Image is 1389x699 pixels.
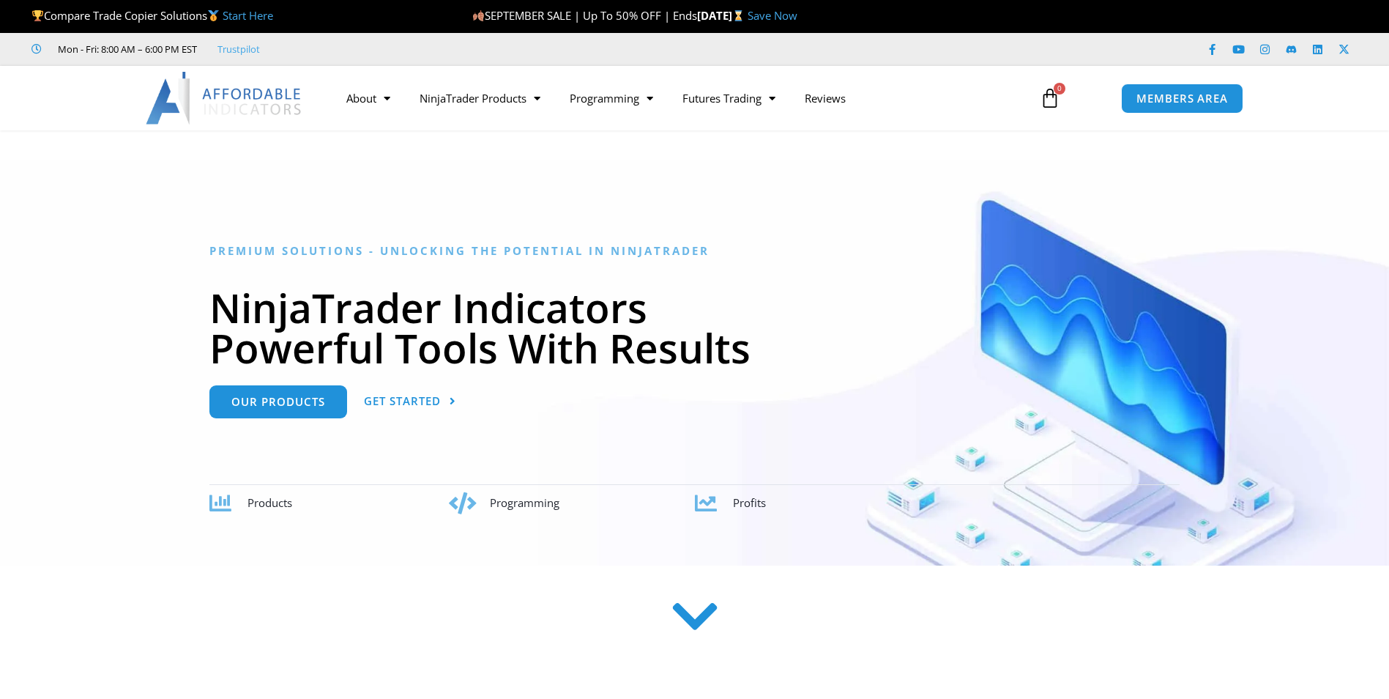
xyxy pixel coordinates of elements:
img: 🏆 [32,10,43,21]
a: 0 [1018,77,1082,119]
nav: Menu [332,81,1023,115]
strong: [DATE] [697,8,748,23]
span: 0 [1054,83,1065,95]
a: MEMBERS AREA [1121,84,1243,114]
span: Profits [733,495,766,510]
span: Products [247,495,292,510]
a: About [332,81,405,115]
img: 🍂 [473,10,484,21]
a: Save Now [748,8,797,23]
a: Trustpilot [217,40,260,58]
img: LogoAI | Affordable Indicators – NinjaTrader [146,72,303,125]
span: Programming [490,495,559,510]
span: Compare Trade Copier Solutions [31,8,273,23]
span: MEMBERS AREA [1136,93,1228,104]
a: NinjaTrader Products [405,81,555,115]
a: Programming [555,81,668,115]
span: Get Started [364,396,441,407]
span: SEPTEMBER SALE | Up To 50% OFF | Ends [472,8,697,23]
img: 🥇 [208,10,219,21]
a: Get Started [364,385,456,418]
span: Mon - Fri: 8:00 AM – 6:00 PM EST [54,40,197,58]
a: Reviews [790,81,860,115]
h6: Premium Solutions - Unlocking the Potential in NinjaTrader [209,244,1180,258]
span: Our Products [231,396,325,407]
h1: NinjaTrader Indicators Powerful Tools With Results [209,287,1180,368]
a: Our Products [209,385,347,418]
img: ⌛ [733,10,744,21]
a: Start Here [223,8,273,23]
a: Futures Trading [668,81,790,115]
